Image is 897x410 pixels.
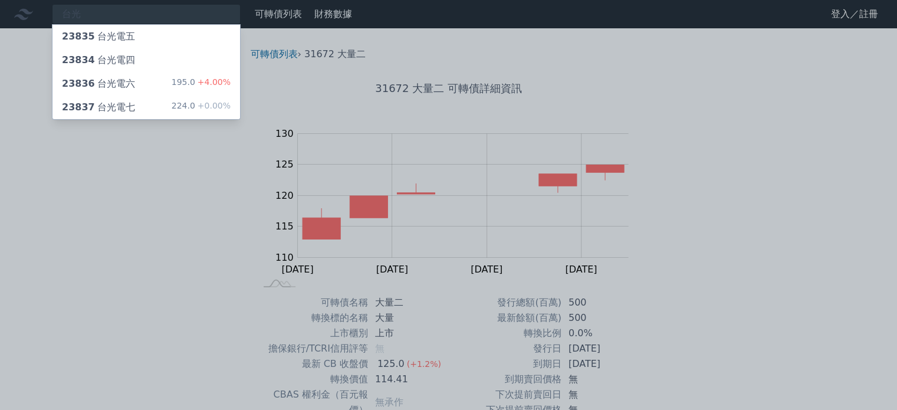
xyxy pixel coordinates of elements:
span: 23834 [62,54,95,65]
a: 23834台光電四 [52,48,240,72]
div: 224.0 [172,100,231,114]
div: 台光電六 [62,77,135,91]
a: 23835台光電五 [52,25,240,48]
a: 23837台光電七 224.0+0.00% [52,96,240,119]
span: 23836 [62,78,95,89]
span: 23837 [62,101,95,113]
div: 台光電五 [62,29,135,44]
a: 23836台光電六 195.0+4.00% [52,72,240,96]
span: 23835 [62,31,95,42]
div: 台光電七 [62,100,135,114]
span: +4.00% [195,77,231,87]
span: +0.00% [195,101,231,110]
div: 台光電四 [62,53,135,67]
div: 195.0 [172,77,231,91]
